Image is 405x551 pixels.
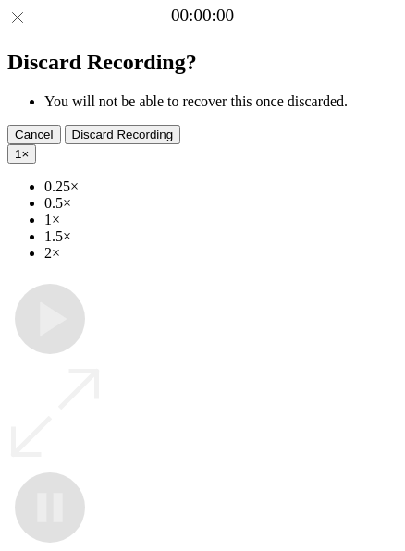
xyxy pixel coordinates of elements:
[44,228,398,245] li: 1.5×
[44,178,398,195] li: 0.25×
[7,144,36,164] button: 1×
[44,93,398,110] li: You will not be able to recover this once discarded.
[44,212,398,228] li: 1×
[7,50,398,75] h2: Discard Recording?
[44,195,398,212] li: 0.5×
[171,6,234,26] a: 00:00:00
[15,147,21,161] span: 1
[65,125,181,144] button: Discard Recording
[7,125,61,144] button: Cancel
[44,245,398,262] li: 2×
